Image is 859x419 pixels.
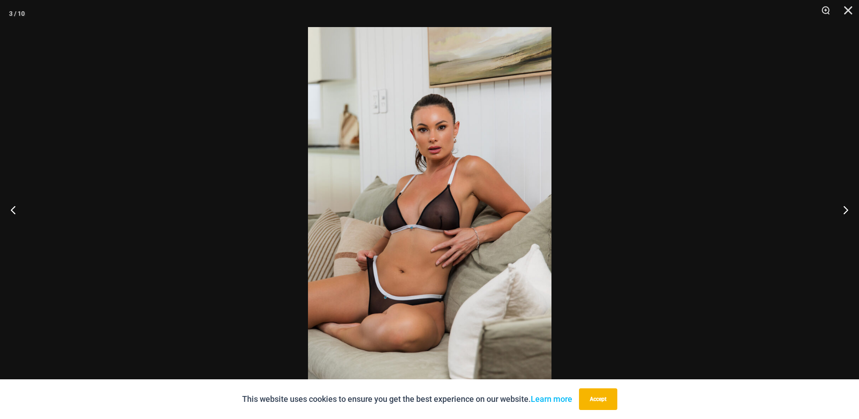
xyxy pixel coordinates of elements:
[531,394,572,404] a: Learn more
[242,392,572,406] p: This website uses cookies to ensure you get the best experience on our website.
[9,7,25,20] div: 3 / 10
[579,388,617,410] button: Accept
[308,27,551,392] img: Electric Illusion Noir 1521 Bra 682 Thong 06
[825,187,859,232] button: Next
